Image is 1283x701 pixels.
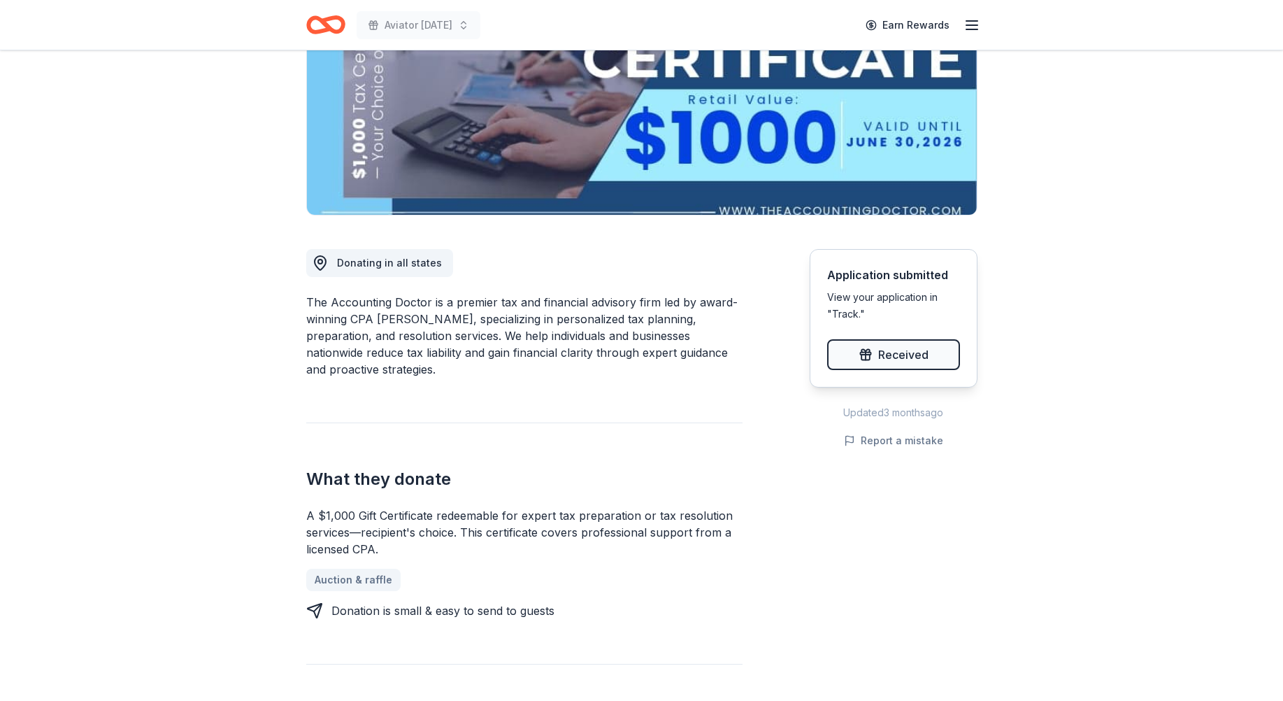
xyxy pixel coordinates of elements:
button: Received [827,339,960,370]
button: Aviator [DATE] [357,11,480,39]
div: Updated 3 months ago [810,404,977,421]
span: Donating in all states [337,257,442,269]
span: Aviator [DATE] [385,17,452,34]
a: Home [306,8,345,41]
button: Report a mistake [844,432,943,449]
h2: What they donate [306,468,743,490]
div: A $1,000 Gift Certificate redeemable for expert tax preparation or tax resolution services—recipi... [306,507,743,558]
a: Auction & raffle [306,569,401,591]
div: Application submitted [827,267,960,283]
div: The Accounting Doctor is a premier tax and financial advisory firm led by award-winning CPA [PERS... [306,294,743,378]
div: Donation is small & easy to send to guests [331,602,554,619]
a: Earn Rewards [857,13,958,38]
div: View your application in "Track." [827,289,960,323]
span: Received [878,346,929,364]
